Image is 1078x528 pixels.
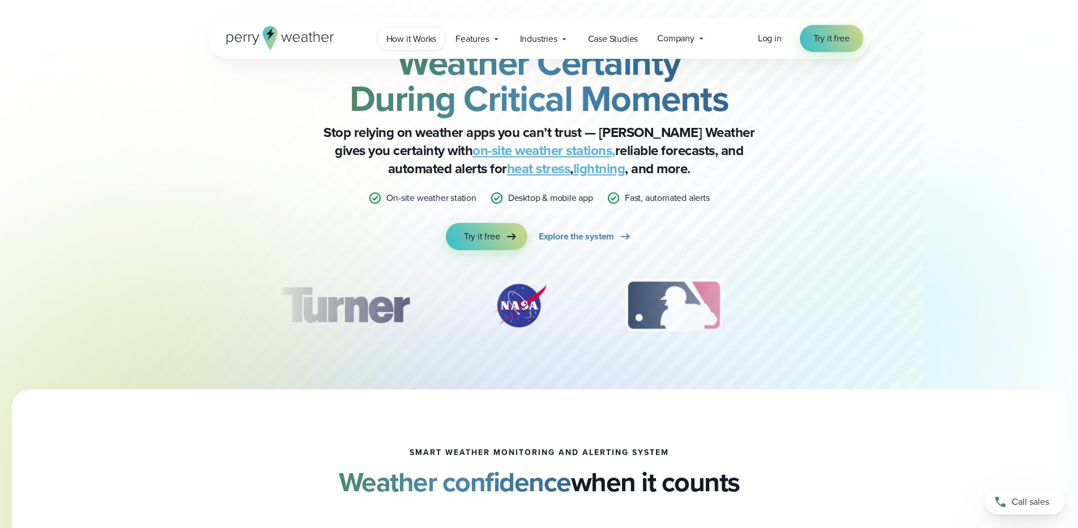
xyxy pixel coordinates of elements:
[410,448,669,457] h1: smart weather monitoring and alerting system
[386,191,476,205] p: On-site weather station
[455,32,489,46] span: Features
[472,140,615,161] a: on-site weather stations,
[1012,495,1049,509] span: Call sales
[813,32,850,45] span: Try it free
[313,123,766,178] p: Stop relying on weather apps you can’t trust — [PERSON_NAME] Weather gives you certainty with rel...
[539,230,614,243] span: Explore the system
[788,277,879,334] div: 4 of 12
[265,277,425,334] img: Turner-Construction_1.svg
[339,462,571,502] strong: Weather confidence
[480,277,560,334] img: NASA.svg
[507,158,570,179] a: heat stress
[539,223,632,250] a: Explore the system
[339,466,740,498] h2: when it counts
[614,277,734,334] div: 3 of 12
[480,277,560,334] div: 2 of 12
[985,490,1064,514] a: Call sales
[446,223,527,250] a: Try it free
[265,277,813,340] div: slideshow
[386,32,437,46] span: How it Works
[573,158,625,179] a: lightning
[508,191,593,205] p: Desktop & mobile app
[350,36,729,125] strong: Weather Certainty During Critical Moments
[464,230,500,243] span: Try it free
[520,32,557,46] span: Industries
[614,277,734,334] img: MLB.svg
[377,27,446,50] a: How it Works
[788,277,879,334] img: PGA.svg
[578,27,648,50] a: Case Studies
[265,277,425,334] div: 1 of 12
[588,32,638,46] span: Case Studies
[625,191,710,205] p: Fast, automated alerts
[657,32,694,45] span: Company
[800,25,863,52] a: Try it free
[758,32,782,45] a: Log in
